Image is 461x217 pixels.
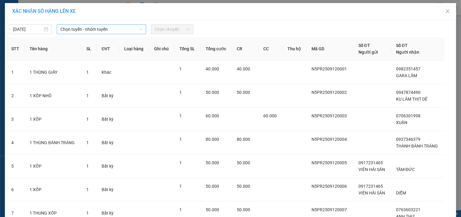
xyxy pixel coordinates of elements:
[312,113,347,118] span: N5PR2509120003
[206,160,219,165] span: 50.000
[66,8,81,22] img: logo.jpg
[396,90,420,95] span: 0947874490
[206,137,219,142] span: 80.000
[6,37,25,61] th: STT
[312,66,347,71] span: N5PR2509120001
[97,131,119,155] td: Bất kỳ
[358,167,385,172] span: VIÊN HẢI SẢN
[258,37,283,61] th: CC
[179,66,182,71] span: 1
[237,66,250,71] span: 40.000
[201,37,232,61] th: Tổng cước
[81,37,97,61] th: SL
[445,9,450,14] span: close
[396,113,420,118] span: 0706301998
[312,90,347,95] span: N5PR2509120002
[8,39,27,68] b: Xe Đăng Nhân
[307,37,353,61] th: Mã GD
[358,43,370,48] span: Số ĐT
[206,184,219,189] span: 50.000
[179,113,182,118] span: 1
[25,61,81,84] td: 1 THÙNG GIẤY
[38,9,60,37] b: Gửi khách hàng
[97,84,119,108] td: Bất kỳ
[12,8,76,14] span: XÁC NHẬN SỐ HÀNG LÊN XE
[396,43,408,48] span: Số ĐT
[396,167,415,172] span: TÂM ĐỨC
[396,137,420,142] span: 0937346379
[439,3,456,20] button: Close
[6,131,25,155] td: 4
[396,66,420,71] span: 0982351457
[206,90,219,95] span: 50.000
[6,61,25,84] td: 1
[97,108,119,131] td: Bất kỳ
[358,50,378,55] span: Người gửi
[155,25,190,34] span: Chọn chuyến
[60,25,142,34] span: Chọn tuyến - nhóm tuyến
[237,137,250,142] span: 80.000
[396,73,417,78] span: GARA LÂM
[179,90,182,95] span: 1
[232,37,258,61] th: CR
[149,37,175,61] th: Ghi chú
[25,37,81,61] th: Tên hàng
[358,160,383,165] span: 0917231465
[25,155,81,178] td: 1 XỐP
[206,66,219,71] span: 40.000
[179,160,182,165] span: 1
[86,70,89,75] span: 1
[25,108,81,131] td: 1 XỐP
[51,23,84,28] b: [DOMAIN_NAME]
[13,26,43,33] input: 12/09/2025
[86,93,89,98] span: 1
[6,155,25,178] td: 5
[25,131,81,155] td: 1 THÙNG BÁNH TRÁNG
[237,90,250,95] span: 50.000
[97,155,119,178] td: Bất kỳ
[97,61,119,84] td: Khác
[86,211,89,215] span: 1
[312,137,347,142] span: N5PR2509120004
[312,160,347,165] span: N5PR2509120005
[25,84,81,108] td: 1 XỐP NHỎ
[179,184,182,189] span: 1
[237,184,250,189] span: 50.000
[175,37,201,61] th: Tổng SL
[51,29,84,37] li: (c) 2017
[312,207,347,212] span: N5PR2509120007
[86,117,89,122] span: 1
[179,137,182,142] span: 1
[396,207,420,212] span: 0763603221
[206,207,219,212] span: 50.000
[86,187,89,192] span: 1
[139,27,143,31] span: down
[119,37,149,61] th: Loại hàng
[237,160,250,165] span: 50.000
[396,120,407,125] span: XUÂN
[97,37,119,61] th: ĐVT
[396,144,438,148] span: THÀNH BÁNH TRÁNG
[86,140,89,145] span: 1
[396,50,419,55] span: Người nhận
[263,113,277,118] span: 60.000
[6,84,25,108] td: 2
[86,164,89,169] span: 1
[358,184,383,189] span: 0917231465
[312,184,347,189] span: N5PR2509120006
[25,178,81,201] td: 1 XỐP
[179,207,182,212] span: 1
[206,113,219,118] span: 60.000
[283,37,307,61] th: Thu hộ
[6,108,25,131] td: 3
[396,97,427,101] span: KU LÂM THỊT DÊ
[396,190,406,195] span: DIỄM
[237,207,250,212] span: 50.000
[97,178,119,201] td: Bất kỳ
[6,178,25,201] td: 6
[358,190,385,195] span: VIÊN HẢI SẢN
